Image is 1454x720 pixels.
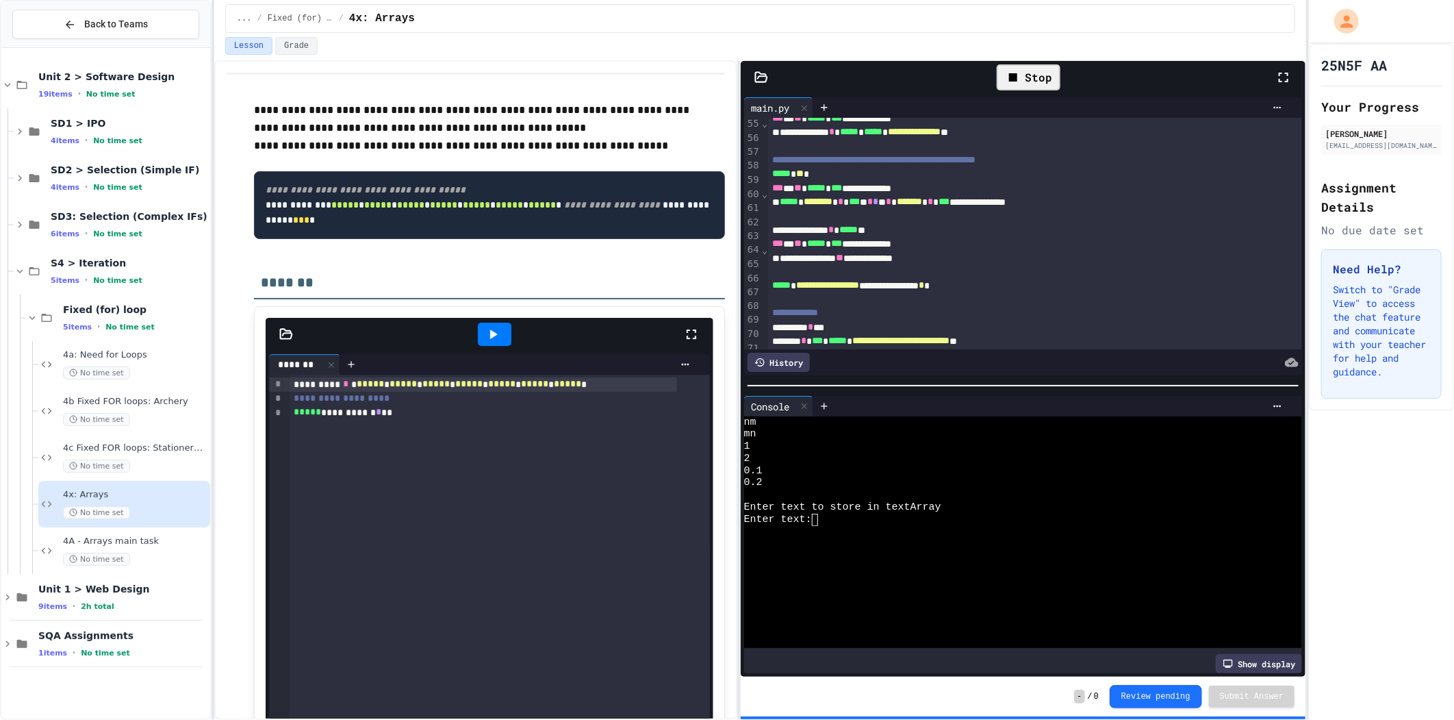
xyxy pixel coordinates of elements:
span: SD3: Selection (Complex IFs) [51,210,207,223]
span: ... [237,13,252,24]
span: mn [744,428,756,440]
span: 4x: Arrays [349,10,415,27]
div: Stop [997,64,1060,90]
span: SD1 > IPO [51,117,207,129]
span: 4A - Arrays main task [63,536,207,547]
div: main.py [744,97,813,118]
div: 55 [744,117,761,132]
span: 2 [744,453,750,465]
span: 0.1 [744,465,763,477]
h1: 25N5F AA [1321,55,1387,75]
span: No time set [86,90,136,99]
span: Enter text to store in textArray [744,501,941,514]
div: [EMAIL_ADDRESS][DOMAIN_NAME] [1325,140,1438,151]
span: 0.2 [744,477,763,489]
span: / [1088,691,1093,702]
span: No time set [63,553,130,566]
span: 4 items [51,183,79,192]
button: Review pending [1110,685,1202,708]
span: 2h total [81,602,114,611]
span: 5 items [51,276,79,285]
div: No due date set [1321,222,1442,238]
span: No time set [63,367,130,380]
span: SD2 > Selection (Simple IF) [51,164,207,176]
div: 59 [744,173,761,188]
span: No time set [105,323,155,332]
div: 70 [744,327,761,342]
h2: Your Progress [1321,97,1442,116]
span: No time set [81,649,130,658]
div: 58 [744,159,761,173]
span: • [85,182,88,193]
span: 19 items [38,90,73,99]
span: Unit 1 > Web Design [38,583,207,595]
button: Grade [275,37,318,55]
span: Enter text: [744,514,812,526]
span: S4 > Iteration [51,257,207,269]
span: Fixed (for) loop [63,303,207,316]
div: 56 [744,132,761,146]
div: Console [744,396,813,417]
div: 60 [744,188,761,202]
div: 68 [744,299,761,313]
span: Fold line [761,118,768,129]
span: 0 [1094,691,1099,702]
div: 67 [744,286,761,300]
div: 71 [744,342,761,356]
span: • [97,321,100,332]
span: • [85,228,88,239]
div: 65 [744,258,761,272]
span: No time set [93,276,142,285]
div: [PERSON_NAME] [1325,127,1438,140]
span: 9 items [38,602,67,611]
span: - [1074,690,1084,704]
span: 6 items [51,229,79,238]
span: No time set [63,413,130,426]
h2: Assignment Details [1321,178,1442,216]
span: Fixed (for) loop [268,13,333,24]
h3: Need Help? [1333,261,1430,277]
button: Back to Teams [12,10,199,39]
span: Fold line [761,188,768,199]
div: 66 [744,272,761,286]
div: 63 [744,229,761,244]
span: No time set [63,506,130,519]
span: 4x: Arrays [63,489,207,501]
div: My Account [1320,5,1362,37]
span: No time set [63,460,130,473]
span: • [85,135,88,146]
div: 64 [744,243,761,258]
span: • [78,88,81,99]
div: 61 [744,201,761,216]
div: Show display [1216,654,1302,673]
span: Submit Answer [1220,691,1284,702]
span: 4b Fixed FOR loops: Archery [63,396,207,408]
span: 4a: Need for Loops [63,349,207,361]
button: Submit Answer [1209,686,1295,708]
span: • [85,275,88,286]
span: Unit 2 > Software Design [38,71,207,83]
p: Switch to "Grade View" to access the chat feature and communicate with your teacher for help and ... [1333,283,1430,379]
button: Lesson [225,37,272,55]
span: 1 items [38,649,67,658]
span: Back to Teams [84,17,148,32]
div: 62 [744,216,761,229]
span: No time set [93,136,142,145]
div: main.py [744,101,796,115]
span: 4 items [51,136,79,145]
span: • [73,601,75,612]
span: • [73,647,75,658]
span: / [339,13,344,24]
div: 57 [744,145,761,159]
span: No time set [93,183,142,192]
span: Fold line [761,245,768,256]
span: 5 items [63,323,92,332]
span: 1 [744,440,750,453]
span: nm [744,417,756,429]
div: Console [744,399,796,414]
span: / [257,13,262,24]
div: 69 [744,313,761,327]
div: History [748,353,810,372]
span: 4c Fixed FOR loops: Stationery Order [63,443,207,454]
span: SQA Assignments [38,630,207,642]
